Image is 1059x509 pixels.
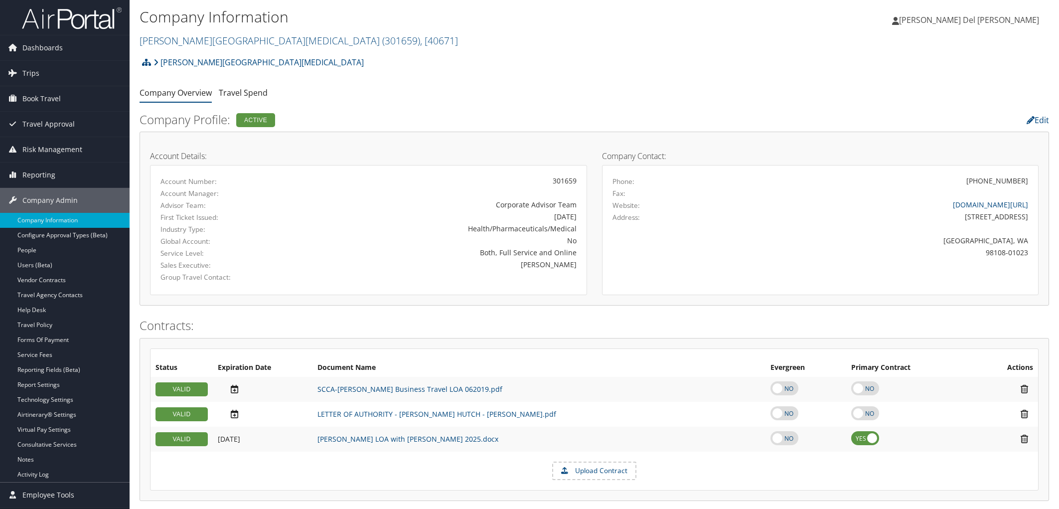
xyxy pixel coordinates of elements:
div: Add/Edit Date [218,384,307,394]
a: [PERSON_NAME][GEOGRAPHIC_DATA][MEDICAL_DATA] [153,52,364,72]
div: [DATE] [304,211,576,222]
span: ( 301659 ) [382,34,420,47]
span: [PERSON_NAME] Del [PERSON_NAME] [899,14,1039,25]
i: Remove Contract [1016,384,1033,394]
a: SCCA-[PERSON_NAME] Business Travel LOA 062019.pdf [317,384,502,394]
label: Account Number: [160,176,289,186]
label: Service Level: [160,248,289,258]
label: Industry Type: [160,224,289,234]
label: Account Manager: [160,188,289,198]
label: Phone: [612,176,634,186]
a: Travel Spend [219,87,268,98]
a: [PERSON_NAME] Del [PERSON_NAME] [892,5,1049,35]
a: [DOMAIN_NAME][URL] [953,200,1028,209]
div: Health/Pharmaceuticals/Medical [304,223,576,234]
label: Group Travel Contact: [160,272,289,282]
h4: Account Details: [150,152,587,160]
div: [STREET_ADDRESS] [720,211,1028,222]
h4: Company Contact: [602,152,1039,160]
div: VALID [155,407,208,421]
th: Evergreen [765,359,846,377]
h1: Company Information [140,6,746,27]
div: Corporate Advisor Team [304,199,576,210]
th: Actions [973,359,1038,377]
span: Risk Management [22,137,82,162]
a: [PERSON_NAME][GEOGRAPHIC_DATA][MEDICAL_DATA] [140,34,458,47]
label: Website: [612,200,640,210]
i: Remove Contract [1016,409,1033,419]
span: Travel Approval [22,112,75,137]
h2: Contracts: [140,317,1049,334]
div: 301659 [304,175,576,186]
label: Upload Contract [553,463,635,480]
span: Employee Tools [22,483,74,508]
span: Book Travel [22,86,61,111]
div: VALID [155,432,208,446]
span: Trips [22,61,39,86]
span: Reporting [22,163,55,187]
th: Expiration Date [213,359,312,377]
div: [PERSON_NAME] [304,259,576,270]
div: 98108-01023 [720,247,1028,258]
div: [GEOGRAPHIC_DATA], WA [720,235,1028,246]
label: First Ticket Issued: [160,212,289,222]
div: Both, Full Service and Online [304,247,576,258]
label: Advisor Team: [160,200,289,210]
label: Address: [612,212,640,222]
span: Company Admin [22,188,78,213]
div: VALID [155,382,208,396]
label: Global Account: [160,236,289,246]
div: Active [236,113,275,127]
span: [DATE] [218,434,240,444]
div: [PHONE_NUMBER] [966,175,1028,186]
h2: Company Profile: [140,111,741,128]
th: Status [151,359,213,377]
div: Add/Edit Date [218,409,307,419]
a: [PERSON_NAME] LOA with [PERSON_NAME] 2025.docx [317,434,498,444]
i: Remove Contract [1016,434,1033,444]
a: LETTER OF AUTHORITY - [PERSON_NAME] HUTCH - [PERSON_NAME].pdf [317,409,556,419]
a: Company Overview [140,87,212,98]
img: airportal-logo.png [22,6,122,30]
span: Dashboards [22,35,63,60]
div: Add/Edit Date [218,435,307,444]
div: No [304,235,576,246]
th: Document Name [312,359,765,377]
th: Primary Contract [846,359,972,377]
label: Sales Executive: [160,260,289,270]
a: Edit [1027,115,1049,126]
span: , [ 40671 ] [420,34,458,47]
label: Fax: [612,188,625,198]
